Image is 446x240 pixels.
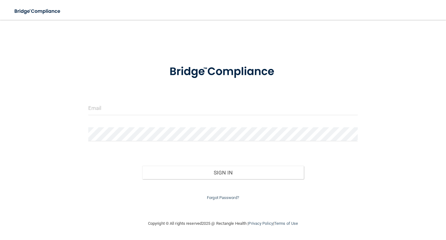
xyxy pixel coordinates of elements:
[110,214,336,233] div: Copyright © All rights reserved 2025 @ Rectangle Health | |
[274,221,298,226] a: Terms of Use
[158,57,288,86] img: bridge_compliance_login_screen.278c3ca4.svg
[88,101,358,115] input: Email
[9,5,66,18] img: bridge_compliance_login_screen.278c3ca4.svg
[207,195,239,200] a: Forgot Password?
[142,166,304,179] button: Sign In
[248,221,273,226] a: Privacy Policy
